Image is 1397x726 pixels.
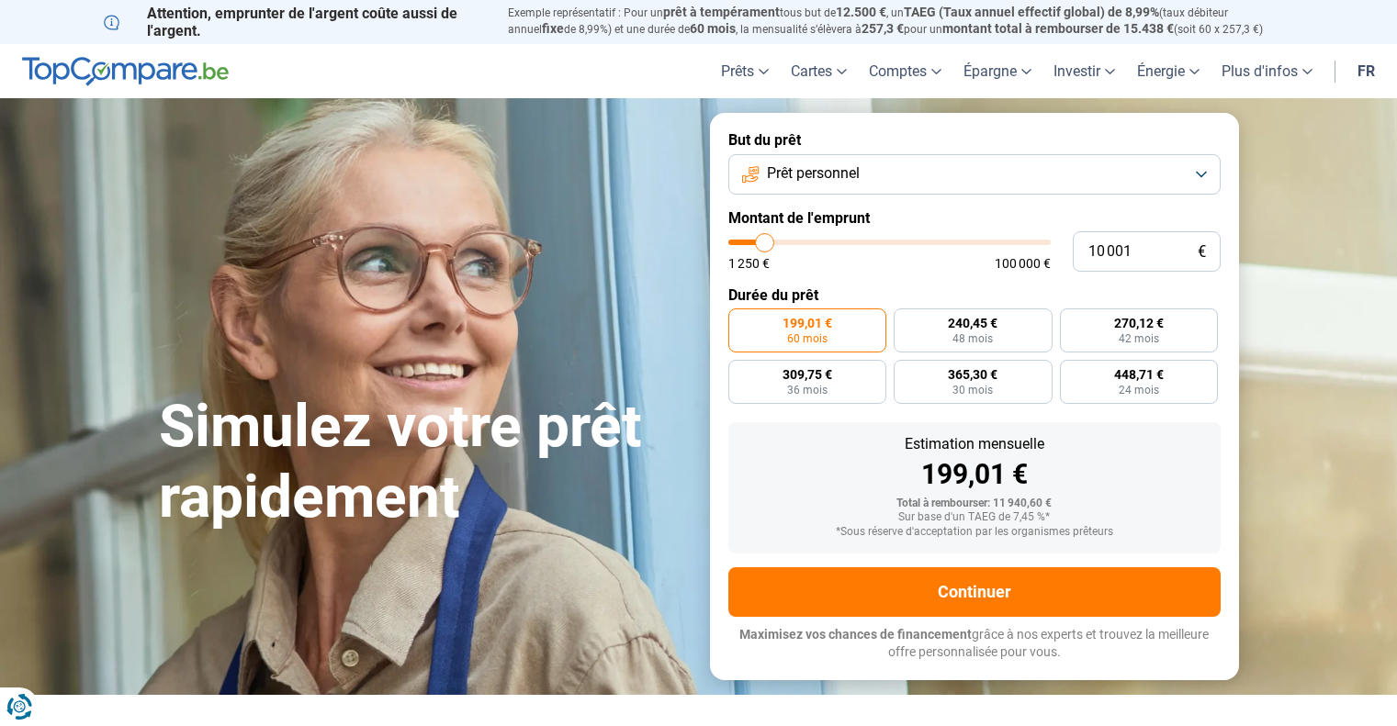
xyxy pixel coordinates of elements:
[783,317,832,329] span: 199,01 €
[743,497,1206,510] div: Total à rembourser: 11 940,60 €
[728,567,1221,617] button: Continuer
[1114,317,1164,329] span: 270,12 €
[743,437,1206,452] div: Estimation mensuelle
[952,44,1042,98] a: Épargne
[952,385,993,396] span: 30 mois
[690,21,736,36] span: 60 mois
[780,44,858,98] a: Cartes
[663,5,780,19] span: prêt à tempérament
[836,5,886,19] span: 12.500 €
[942,21,1174,36] span: montant total à rembourser de 15.438 €
[1198,244,1206,260] span: €
[728,131,1221,149] label: But du prêt
[1042,44,1126,98] a: Investir
[995,257,1051,270] span: 100 000 €
[1211,44,1324,98] a: Plus d'infos
[1126,44,1211,98] a: Énergie
[1346,44,1386,98] a: fr
[1119,333,1159,344] span: 42 mois
[728,257,770,270] span: 1 250 €
[767,163,860,184] span: Prêt personnel
[728,626,1221,662] p: grâce à nos experts et trouvez la meilleure offre personnalisée pour vous.
[862,21,904,36] span: 257,3 €
[743,461,1206,488] div: 199,01 €
[952,333,993,344] span: 48 mois
[787,333,828,344] span: 60 mois
[783,368,832,381] span: 309,75 €
[743,526,1206,539] div: *Sous réserve d'acceptation par les organismes prêteurs
[710,44,780,98] a: Prêts
[787,385,828,396] span: 36 mois
[948,368,997,381] span: 365,30 €
[104,5,486,39] p: Attention, emprunter de l'argent coûte aussi de l'argent.
[728,154,1221,195] button: Prêt personnel
[948,317,997,329] span: 240,45 €
[728,209,1221,227] label: Montant de l'emprunt
[1119,385,1159,396] span: 24 mois
[858,44,952,98] a: Comptes
[739,627,972,642] span: Maximisez vos chances de financement
[904,5,1159,19] span: TAEG (Taux annuel effectif global) de 8,99%
[743,511,1206,524] div: Sur base d'un TAEG de 7,45 %*
[508,5,1294,38] p: Exemple représentatif : Pour un tous but de , un (taux débiteur annuel de 8,99%) et une durée de ...
[159,392,688,533] h1: Simulez votre prêt rapidement
[542,21,564,36] span: fixe
[728,286,1221,304] label: Durée du prêt
[1114,368,1164,381] span: 448,71 €
[22,57,229,86] img: TopCompare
